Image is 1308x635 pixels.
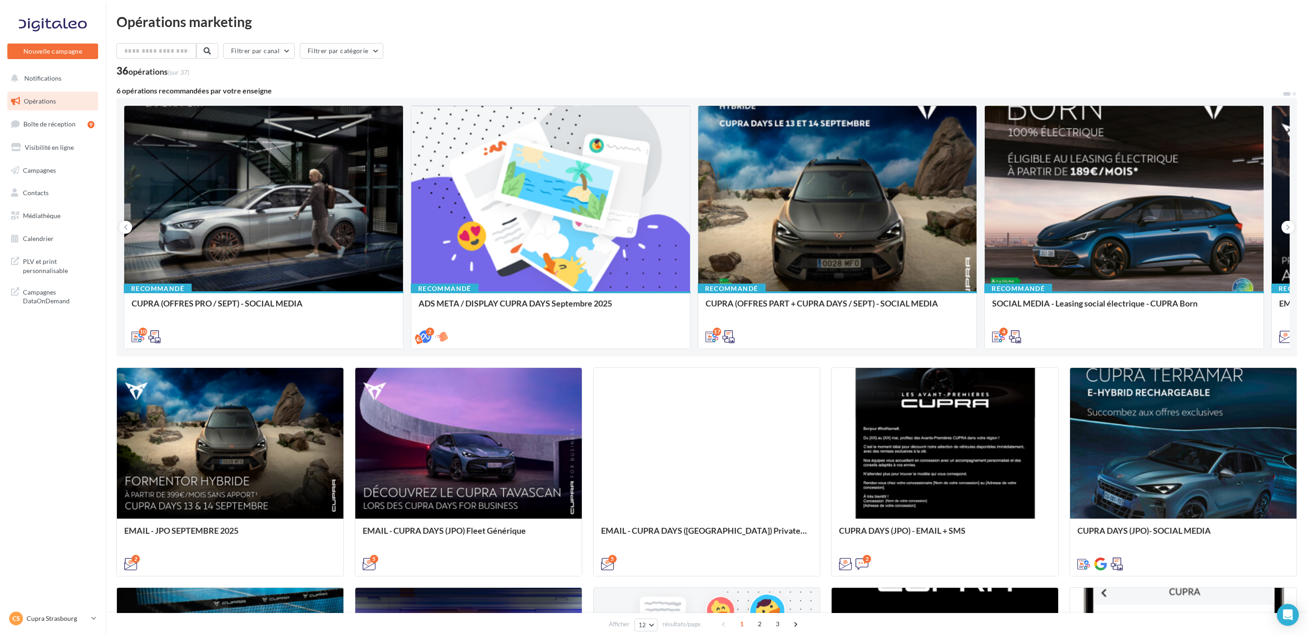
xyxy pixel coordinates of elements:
[1077,526,1289,544] div: CUPRA DAYS (JPO)- SOCIAL MEDIA
[27,614,88,623] p: Cupra Strasbourg
[770,617,785,631] span: 3
[370,555,378,563] div: 5
[984,284,1052,294] div: Recommandé
[863,555,871,563] div: 2
[23,212,61,219] span: Médiathèque
[300,43,383,59] button: Filtrer par catégorie
[6,161,100,180] a: Campagnes
[12,614,20,623] span: CS
[411,284,479,294] div: Recommandé
[23,286,94,306] span: Campagnes DataOnDemand
[88,121,94,128] div: 9
[24,74,61,82] span: Notifications
[419,299,683,317] div: ADS META / DISPLAY CUPRA DAYS Septembre 2025
[6,69,96,88] button: Notifications
[168,68,189,76] span: (sur 37)
[6,206,100,225] a: Médiathèque
[132,299,396,317] div: CUPRA (OFFRES PRO / SEPT) - SOCIAL MEDIA
[124,526,336,544] div: EMAIL - JPO SEPTEMBRE 2025
[6,114,100,134] a: Boîte de réception9
[426,328,434,336] div: 2
[25,143,74,151] span: Visibilité en ligne
[6,92,100,111] a: Opérations
[223,43,295,59] button: Filtrer par canal
[734,617,749,631] span: 1
[601,526,813,544] div: EMAIL - CUPRA DAYS ([GEOGRAPHIC_DATA]) Private Générique
[635,619,658,631] button: 12
[6,229,100,248] a: Calendrier
[116,15,1297,28] div: Opérations marketing
[698,284,766,294] div: Recommandé
[609,620,629,629] span: Afficher
[839,526,1051,544] div: CUPRA DAYS (JPO) - EMAIL + SMS
[999,328,1008,336] div: 4
[1277,604,1299,626] div: Open Intercom Messenger
[608,555,617,563] div: 5
[23,235,54,242] span: Calendrier
[23,189,49,197] span: Contacts
[23,120,76,128] span: Boîte de réception
[6,183,100,203] a: Contacts
[116,87,1282,94] div: 6 opérations recommandées par votre enseigne
[116,66,189,76] div: 36
[23,255,94,275] span: PLV et print personnalisable
[662,620,701,629] span: résultats/page
[992,299,1256,317] div: SOCIAL MEDIA - Leasing social électrique - CUPRA Born
[6,252,100,279] a: PLV et print personnalisable
[752,617,767,631] span: 2
[713,328,721,336] div: 17
[6,282,100,309] a: Campagnes DataOnDemand
[132,555,140,563] div: 2
[7,44,98,59] button: Nouvelle campagne
[639,621,646,629] span: 12
[128,67,189,76] div: opérations
[706,299,970,317] div: CUPRA (OFFRES PART + CUPRA DAYS / SEPT) - SOCIAL MEDIA
[124,284,192,294] div: Recommandé
[363,526,574,544] div: EMAIL - CUPRA DAYS (JPO) Fleet Générique
[23,166,56,174] span: Campagnes
[7,610,98,627] a: CS Cupra Strasbourg
[24,97,56,105] span: Opérations
[139,328,147,336] div: 10
[6,138,100,157] a: Visibilité en ligne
